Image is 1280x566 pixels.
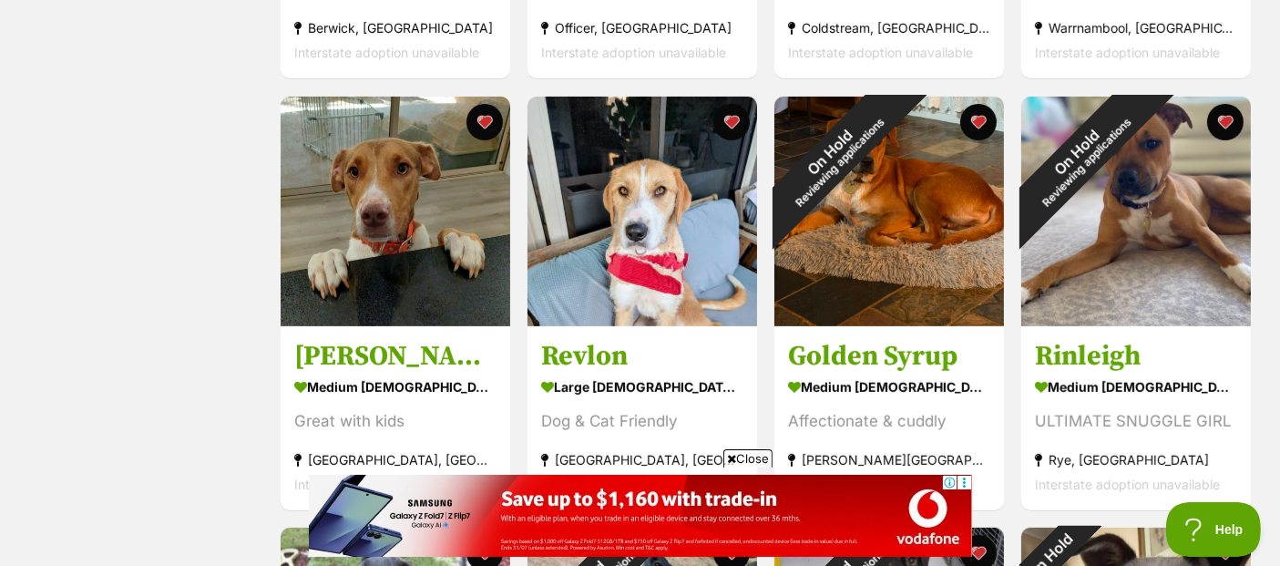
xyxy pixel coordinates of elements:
[1035,374,1237,400] div: medium [DEMOGRAPHIC_DATA] Dog
[541,374,743,400] div: large [DEMOGRAPHIC_DATA] Dog
[788,339,990,374] h3: Golden Syrup
[1035,339,1237,374] h3: Rinleigh
[541,339,743,374] h3: Revlon
[309,475,972,557] iframe: Advertisement
[1021,325,1251,510] a: Rinleigh medium [DEMOGRAPHIC_DATA] Dog ULTIMATE SNUGGLE GIRL Rye, [GEOGRAPHIC_DATA] Interstate ad...
[981,56,1183,257] div: On Hold
[788,46,973,61] span: Interstate adoption unavailable
[960,104,997,140] button: favourite
[294,374,497,400] div: medium [DEMOGRAPHIC_DATA] Dog
[294,448,497,472] div: [GEOGRAPHIC_DATA], [GEOGRAPHIC_DATA]
[541,16,743,41] div: Officer, [GEOGRAPHIC_DATA]
[541,448,743,472] div: [GEOGRAPHIC_DATA], [GEOGRAPHIC_DATA]
[294,46,479,61] span: Interstate adoption unavailable
[1035,409,1237,434] div: ULTIMATE SNUGGLE GIRL
[281,97,510,326] img: Heidi
[466,104,503,140] button: favourite
[1035,46,1220,61] span: Interstate adoption unavailable
[541,409,743,434] div: Dog & Cat Friendly
[794,115,887,209] span: Reviewing applications
[723,449,773,468] span: Close
[1021,97,1251,326] img: Rinleigh
[788,409,990,434] div: Affectionate & cuddly
[1035,16,1237,41] div: Warrnambool, [GEOGRAPHIC_DATA]
[281,325,510,510] a: [PERSON_NAME] medium [DEMOGRAPHIC_DATA] Dog Great with kids [GEOGRAPHIC_DATA], [GEOGRAPHIC_DATA] ...
[1166,502,1262,557] iframe: Help Scout Beacon - Open
[788,448,990,472] div: [PERSON_NAME][GEOGRAPHIC_DATA]
[294,409,497,434] div: Great with kids
[1040,115,1134,209] span: Reviewing applications
[527,97,757,326] img: Revlon
[294,16,497,41] div: Berwick, [GEOGRAPHIC_DATA]
[713,104,750,140] button: favourite
[541,46,726,61] span: Interstate adoption unavailable
[294,339,497,374] h3: [PERSON_NAME]
[294,477,479,492] span: Interstate adoption unavailable
[774,97,1004,326] img: Golden Syrup
[1207,104,1244,140] button: favourite
[788,16,990,41] div: Coldstream, [GEOGRAPHIC_DATA]
[774,325,1004,510] a: Golden Syrup medium [DEMOGRAPHIC_DATA] Dog Affectionate & cuddly [PERSON_NAME][GEOGRAPHIC_DATA] I...
[774,311,1004,329] a: On HoldReviewing applications
[1021,311,1251,329] a: On HoldReviewing applications
[527,325,757,510] a: Revlon large [DEMOGRAPHIC_DATA] Dog Dog & Cat Friendly [GEOGRAPHIC_DATA], [GEOGRAPHIC_DATA] Inter...
[734,56,936,257] div: On Hold
[1035,448,1237,472] div: Rye, [GEOGRAPHIC_DATA]
[1035,477,1220,492] span: Interstate adoption unavailable
[788,374,990,400] div: medium [DEMOGRAPHIC_DATA] Dog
